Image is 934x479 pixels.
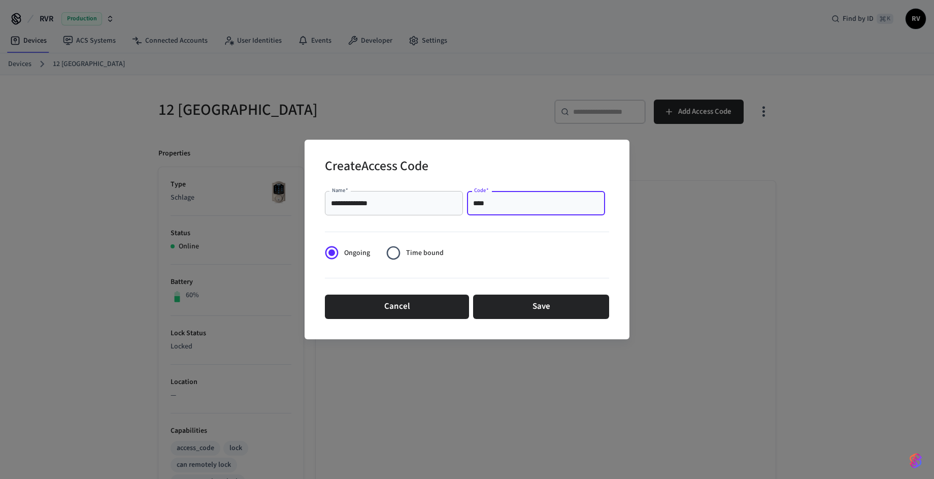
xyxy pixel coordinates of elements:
h2: Create Access Code [325,152,428,183]
button: Cancel [325,295,469,319]
label: Code [474,186,489,194]
button: Save [473,295,609,319]
label: Name [332,186,348,194]
span: Time bound [406,248,444,259]
span: Ongoing [344,248,370,259]
img: SeamLogoGradient.69752ec5.svg [910,453,922,469]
